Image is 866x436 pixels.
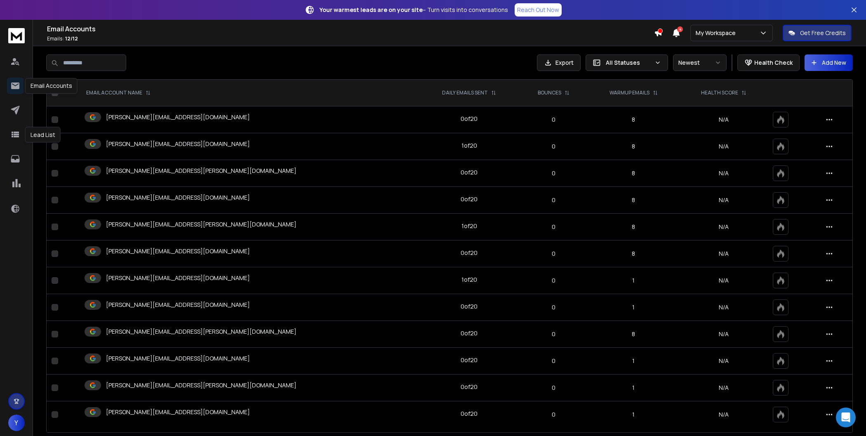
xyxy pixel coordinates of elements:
[461,168,478,177] div: 0 of 20
[696,29,739,37] p: My Workspace
[525,276,582,285] p: 0
[587,267,680,294] td: 1
[525,169,582,177] p: 0
[587,133,680,160] td: 8
[525,115,582,124] p: 0
[685,223,763,231] p: N/A
[461,329,478,337] div: 0 of 20
[587,106,680,133] td: 8
[461,195,478,203] div: 0 of 20
[47,35,654,42] p: Emails :
[609,90,649,96] p: WARMUP EMAILS
[461,141,477,150] div: 1 of 20
[86,90,151,96] div: EMAIL ACCOUNT NAME
[525,303,582,311] p: 0
[461,115,478,123] div: 0 of 20
[461,249,478,257] div: 0 of 20
[106,220,297,229] p: [PERSON_NAME][EMAIL_ADDRESS][PERSON_NAME][DOMAIN_NAME]
[673,54,727,71] button: Newest
[47,24,654,34] h1: Email Accounts
[442,90,488,96] p: DAILY EMAILS SENT
[320,6,508,14] p: – Turn visits into conversations
[525,357,582,365] p: 0
[461,410,478,418] div: 0 of 20
[525,384,582,392] p: 0
[106,354,250,363] p: [PERSON_NAME][EMAIL_ADDRESS][DOMAIN_NAME]
[8,415,25,431] button: Y
[685,115,763,124] p: N/A
[106,247,250,255] p: [PERSON_NAME][EMAIL_ADDRESS][DOMAIN_NAME]
[685,357,763,365] p: N/A
[685,330,763,338] p: N/A
[525,330,582,338] p: 0
[515,3,562,16] a: Reach Out Now
[25,78,78,94] div: Email Accounts
[461,356,478,364] div: 0 of 20
[685,276,763,285] p: N/A
[106,274,250,282] p: [PERSON_NAME][EMAIL_ADDRESS][DOMAIN_NAME]
[25,127,61,143] div: Lead List
[525,223,582,231] p: 0
[836,408,856,427] div: Open Intercom Messenger
[106,140,250,148] p: [PERSON_NAME][EMAIL_ADDRESS][DOMAIN_NAME]
[537,54,581,71] button: Export
[106,381,297,389] p: [PERSON_NAME][EMAIL_ADDRESS][PERSON_NAME][DOMAIN_NAME]
[754,59,793,67] p: Health Check
[517,6,559,14] p: Reach Out Now
[525,196,582,204] p: 0
[587,375,680,401] td: 1
[461,383,478,391] div: 0 of 20
[106,328,297,336] p: [PERSON_NAME][EMAIL_ADDRESS][PERSON_NAME][DOMAIN_NAME]
[677,26,683,32] span: 4
[685,196,763,204] p: N/A
[685,410,763,419] p: N/A
[685,142,763,151] p: N/A
[805,54,853,71] button: Add New
[587,348,680,375] td: 1
[685,250,763,258] p: N/A
[106,408,250,416] p: [PERSON_NAME][EMAIL_ADDRESS][DOMAIN_NAME]
[587,240,680,267] td: 8
[106,167,297,175] p: [PERSON_NAME][EMAIL_ADDRESS][PERSON_NAME][DOMAIN_NAME]
[587,294,680,321] td: 1
[737,54,800,71] button: Health Check
[525,142,582,151] p: 0
[783,25,852,41] button: Get Free Credits
[685,303,763,311] p: N/A
[65,35,78,42] span: 12 / 12
[461,302,478,311] div: 0 of 20
[701,90,738,96] p: HEALTH SCORE
[106,193,250,202] p: [PERSON_NAME][EMAIL_ADDRESS][DOMAIN_NAME]
[320,6,423,14] strong: Your warmest leads are on your site
[525,410,582,419] p: 0
[538,90,561,96] p: BOUNCES
[606,59,651,67] p: All Statuses
[800,29,846,37] p: Get Free Credits
[587,160,680,187] td: 8
[106,301,250,309] p: [PERSON_NAME][EMAIL_ADDRESS][DOMAIN_NAME]
[685,169,763,177] p: N/A
[461,276,477,284] div: 1 of 20
[461,222,477,230] div: 1 of 20
[587,321,680,348] td: 8
[106,113,250,121] p: [PERSON_NAME][EMAIL_ADDRESS][DOMAIN_NAME]
[587,187,680,214] td: 8
[8,28,25,43] img: logo
[685,384,763,392] p: N/A
[587,214,680,240] td: 8
[587,401,680,428] td: 1
[525,250,582,258] p: 0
